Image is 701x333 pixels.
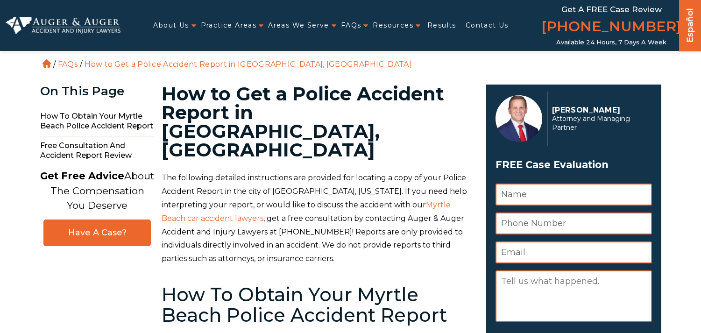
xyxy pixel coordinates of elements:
a: [PHONE_NUMBER] [541,16,681,39]
span: Have A Case? [53,227,141,238]
img: Auger & Auger Accident and Injury Lawyers Logo [6,17,120,35]
a: Results [427,16,456,35]
span: Available 24 Hours, 7 Days a Week [556,39,666,46]
div: On This Page [40,85,155,98]
a: Have A Case? [43,220,151,246]
p: [PERSON_NAME] [552,106,647,114]
span: Get a FREE Case Review [561,5,662,14]
span: FREE Case Evaluation [496,156,652,174]
a: Contact Us [466,16,509,35]
a: Home [42,59,51,68]
input: Phone Number [496,213,652,234]
a: Resources [373,16,413,35]
a: FAQs [58,60,78,69]
li: How to Get a Police Accident Report in [GEOGRAPHIC_DATA], [GEOGRAPHIC_DATA] [82,60,414,69]
a: Myrtle Beach car accident lawyers [162,200,451,223]
span: Free Consultation and Accident Report Review [40,136,155,165]
input: Name [496,184,652,205]
span: How to Obtain Your Myrtle Beach Police Accident Report [40,107,155,136]
span: The following detailed instructions are provided for locating a copy of your Police Accident Repo... [162,173,467,263]
b: How To Obtain Your Myrtle Beach Police Accident Report [162,283,447,326]
a: About Us [153,16,189,35]
img: Herbert Auger [496,95,542,142]
a: Areas We Serve [268,16,329,35]
input: Email [496,241,652,263]
a: FAQs [341,16,361,35]
h1: How to Get a Police Accident Report in [GEOGRAPHIC_DATA], [GEOGRAPHIC_DATA] [162,85,475,159]
a: Practice Areas [201,16,257,35]
span: Attorney and Managing Partner [552,114,647,132]
p: About The Compensation You Deserve [40,169,154,213]
strong: Get Free Advice [40,170,124,182]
